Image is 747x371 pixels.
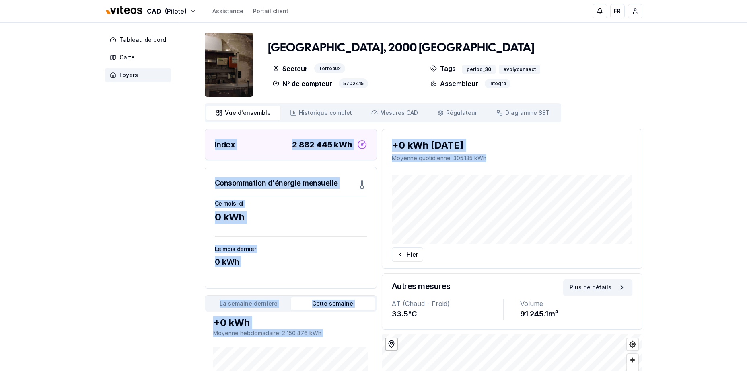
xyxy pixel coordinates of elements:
span: FR [614,7,621,15]
a: Diagramme SST [487,106,560,120]
span: CAD [147,6,161,16]
h1: [GEOGRAPHIC_DATA], 2000 [GEOGRAPHIC_DATA] [268,41,534,55]
a: Vue d'ensemble [206,106,280,120]
div: ΔT (Chaud - Froid) [392,299,503,308]
span: Diagramme SST [505,109,550,117]
div: 0 kWh [215,211,367,224]
h3: Consommation d'énergie mensuelle [215,177,338,189]
div: +0 kWh [DATE] [392,139,632,152]
span: Vue d'ensemble [225,109,271,117]
span: Mesures CAD [380,109,418,117]
button: FR [610,4,625,18]
p: Tags [430,63,456,74]
span: Régulateur [446,109,477,117]
span: Foyers [119,71,138,79]
button: Find my location [627,338,638,350]
button: Plus de détails [563,279,632,296]
a: Carte [105,50,174,65]
button: CAD(Pilote) [105,3,196,20]
div: 33.5 °C [392,308,503,320]
div: 91 245.1 m³ [520,308,632,320]
span: Historique complet [299,109,352,117]
button: Zoom in [627,354,638,366]
div: +0 kWh [213,316,368,329]
span: Tableau de bord [119,36,166,44]
div: evolyconnect [499,65,540,74]
div: 5702415 [339,78,368,88]
p: Moyenne hebdomadaire : 2 150.476 kWh [213,329,368,337]
a: Régulateur [428,106,487,120]
a: Portail client [253,7,288,15]
p: N° de compteur [273,78,332,88]
div: Integra [485,79,510,88]
a: Historique complet [280,106,362,120]
h3: Index [215,139,235,150]
p: Assembleur [430,79,478,88]
p: Moyenne quotidienne : 305.135 kWh [392,154,632,162]
button: La semaine dernière [207,297,291,310]
img: Viteos - CAD Logo [105,1,144,20]
h3: Ce mois-ci [215,200,367,208]
div: period_30 [462,65,496,74]
div: Terreaux [314,63,345,73]
img: unit Image [205,33,253,97]
a: Assistance [212,7,243,15]
div: 0 kWh [215,256,367,267]
a: Foyers [105,68,174,82]
a: Tableau de bord [105,33,174,47]
button: Hier [392,247,423,262]
h3: Le mois dernier [215,245,367,253]
span: Carte [119,53,135,61]
h3: Autres mesures [392,281,451,292]
p: Secteur [273,63,308,73]
div: Volume [520,299,632,308]
div: 2 882 445 kWh [292,139,352,150]
span: (Pilote) [165,6,187,16]
a: Mesures CAD [362,106,428,120]
button: Cette semaine [291,297,375,310]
